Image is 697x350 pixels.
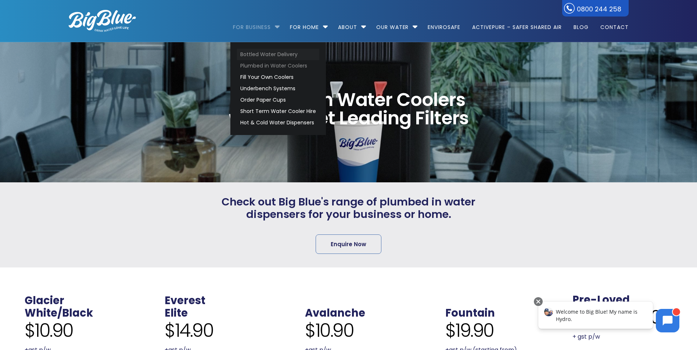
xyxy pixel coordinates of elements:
a: Short Term Water Cooler Hire [237,106,319,117]
a: Fountain [445,306,495,320]
span: . [445,293,448,308]
a: Everest [165,293,205,308]
span: Plumbed In Water Coolers with Market Leading Filters [215,91,482,127]
iframe: Chatbot [531,296,687,340]
a: Avalanche [305,306,365,320]
a: Plumbed in Water Coolers [237,60,319,72]
a: Underbench Systems [237,83,319,94]
span: . [572,280,575,295]
a: Fill Your Own Coolers [237,72,319,83]
a: Pre-Loved [572,292,630,307]
a: White/Black [25,306,93,320]
span: $14.90 [165,320,213,342]
a: Elite [165,306,188,320]
a: Order Paper Cups [237,94,319,106]
img: logo [69,10,136,32]
span: $10.90 [305,320,353,342]
span: $19.90 [445,320,494,342]
a: Hot & Cold Water Dispensers [237,117,319,128]
a: Glacier [25,293,64,308]
a: Bottled Water Delivery [237,49,319,60]
span: Check out Big Blue's range of plumbed in water dispensers for your business or home. [212,196,485,221]
span: . [305,293,308,308]
span: $10.90 [25,320,73,342]
a: Enquire Now [316,234,381,254]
